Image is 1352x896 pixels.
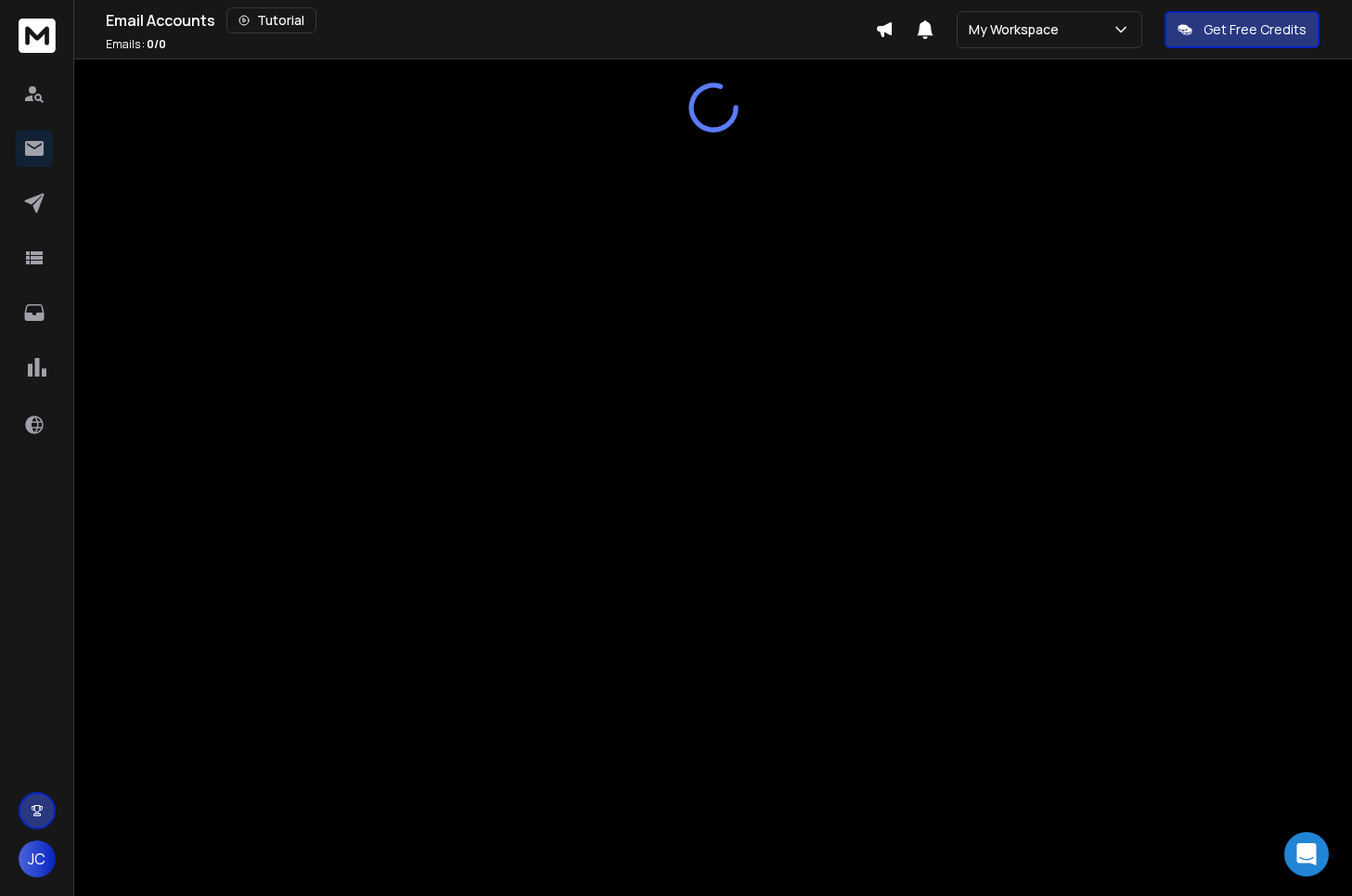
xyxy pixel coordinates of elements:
[147,36,166,52] span: 0 / 0
[1284,832,1329,877] div: Open Intercom Messenger
[19,840,56,877] button: JC
[106,37,166,52] p: Emails :
[1204,20,1307,39] p: Get Free Credits
[226,7,316,33] button: Tutorial
[969,20,1066,39] p: My Workspace
[1165,11,1320,48] button: Get Free Credits
[106,7,875,33] div: Email Accounts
